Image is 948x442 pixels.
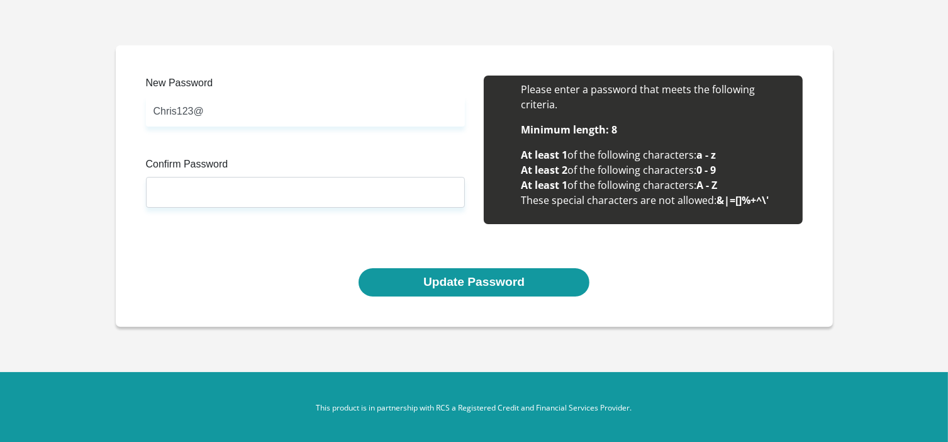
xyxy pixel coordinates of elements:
[697,178,718,192] b: A - Z
[146,177,465,208] input: Confirm Password
[521,82,790,112] li: Please enter a password that meets the following criteria.
[146,76,465,96] label: New Password
[521,148,568,162] b: At least 1
[521,123,618,137] b: Minimum length: 8
[125,402,823,414] p: This product is in partnership with RCS a Registered Credit and Financial Services Provider.
[146,157,465,177] label: Confirm Password
[521,178,568,192] b: At least 1
[359,268,589,297] button: Update Password
[697,148,717,162] b: a - z
[521,162,790,178] li: of the following characters:
[697,163,717,177] b: 0 - 9
[521,147,790,162] li: of the following characters:
[146,96,465,127] input: Enter new Password
[521,193,790,208] li: These special characters are not allowed:
[521,163,568,177] b: At least 2
[521,178,790,193] li: of the following characters:
[717,193,769,207] b: &|=[]%+^\'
